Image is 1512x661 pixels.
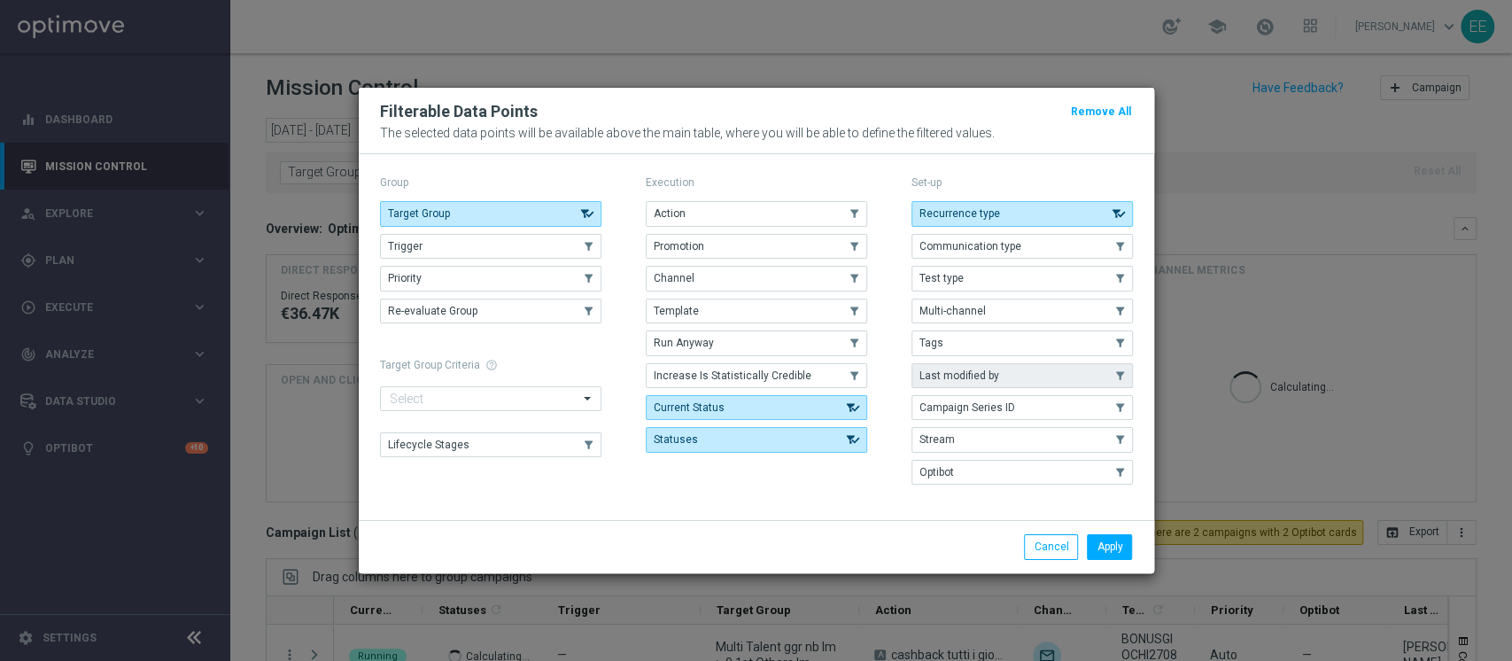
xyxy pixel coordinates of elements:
p: Execution [646,175,867,190]
span: Stream [919,433,955,446]
button: Multi-channel [911,299,1133,323]
button: Priority [380,266,601,291]
span: Multi-channel [919,305,986,317]
span: Statuses [654,433,698,446]
button: Template [646,299,867,323]
button: Communication type [911,234,1133,259]
button: Trigger [380,234,601,259]
p: Set-up [911,175,1133,190]
button: Campaign Series ID [911,395,1133,420]
p: The selected data points will be available above the main table, where you will be able to define... [380,126,1133,140]
h2: Filterable Data Points [380,101,538,122]
span: Optibot [919,466,954,478]
p: Group [380,175,601,190]
span: Promotion [654,240,704,253]
span: Run Anyway [654,337,714,349]
button: Remove All [1069,102,1133,121]
button: Action [646,201,867,226]
h1: Target Group Criteria [380,359,601,371]
span: Priority [388,272,422,284]
button: Optibot [911,460,1133,485]
button: Increase Is Statistically Credible [646,363,867,388]
button: Test type [911,266,1133,291]
button: Re-evaluate Group [380,299,601,323]
span: Target Group [388,207,450,220]
button: Last modified by [911,363,1133,388]
button: Statuses [646,427,867,452]
span: Lifecycle Stages [388,439,469,451]
span: Re-evaluate Group [388,305,477,317]
button: Cancel [1024,534,1078,559]
span: Last modified by [919,369,999,382]
button: Tags [911,330,1133,355]
button: Target Group [380,201,601,226]
button: Stream [911,427,1133,452]
span: Template [654,305,699,317]
button: Run Anyway [646,330,867,355]
span: Test type [919,272,964,284]
span: Campaign Series ID [919,401,1015,414]
button: Promotion [646,234,867,259]
button: Lifecycle Stages [380,432,601,457]
span: Recurrence type [919,207,1000,220]
span: help_outline [485,359,498,371]
button: Current Status [646,395,867,420]
span: Current Status [654,401,725,414]
button: Recurrence type [911,201,1133,226]
button: Apply [1087,534,1132,559]
span: Channel [654,272,694,284]
span: Action [654,207,686,220]
span: Tags [919,337,943,349]
button: Channel [646,266,867,291]
span: Communication type [919,240,1021,253]
span: Trigger [388,240,423,253]
span: Increase Is Statistically Credible [654,369,811,382]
